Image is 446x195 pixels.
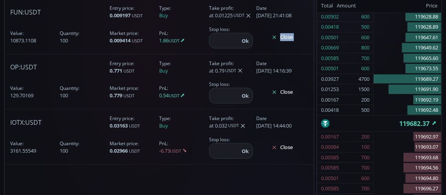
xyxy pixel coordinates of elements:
span: 100 [59,82,108,103]
div: 119682.37 [189,19,213,25]
div: 0.00585 [321,53,339,64]
div: 0.00418 [321,22,339,32]
small: USDT [225,67,236,74]
div: 119692.48 [374,105,441,115]
div: O [94,19,98,25]
b: IOTX [10,118,24,127]
div: 700 [361,163,369,173]
span: 1.86 [158,27,208,48]
div: 600 [361,33,369,43]
span: :USDT [10,7,41,17]
span: 129.70169 [9,82,59,103]
div: 119694.56 [374,163,441,173]
div: 11.837K [46,28,64,34]
div: 200 [361,132,369,142]
b: 0.009414 [110,37,130,44]
div: 700 [361,53,369,64]
b: 0.009197 [110,12,130,19]
div: 119693.07 [374,142,441,153]
button: Ok [239,147,251,155]
small: USDT [171,148,182,154]
b: FUN [10,8,23,16]
div: +996.37 (+0.84%) [215,19,256,25]
div: 119649.62 [374,43,441,53]
b: OP [10,63,19,71]
div: 119691.90 [374,84,441,95]
span: Buy [158,112,208,133]
div: 118207.47 [158,19,182,25]
span: 10873.1108 [9,27,59,48]
div: 119692.97 [374,132,441,142]
div: Price [356,1,437,11]
small: USDT [132,38,143,44]
div: Market open [80,18,87,25]
small: USDT [233,12,244,19]
div: 119950.01 [128,19,152,25]
div: at 0.79 [209,67,253,75]
small: USDT [129,148,140,154]
small: USDT [132,13,143,18]
div: 0.00501 [321,64,339,74]
div: 0.00167 [321,95,339,105]
span: [DATE] 14:44:00 [255,112,310,133]
span: Buy [158,2,208,23]
div: BTC [26,18,38,25]
span: 100 [59,137,108,158]
div: 0.01253 [321,84,339,95]
button: Close [256,86,308,98]
button: Close [256,141,308,154]
div: 119647.61 [374,33,441,43]
span: [DATE] 14:16:39 [255,57,310,78]
div: 0.00084 [321,142,339,152]
div: C [185,19,189,25]
div: 600 [361,64,369,74]
div: 119628.89 [374,22,441,33]
div: Indicators [147,4,171,11]
span: 3161.55549 [9,137,59,158]
div: at 0.032 [209,122,253,130]
small: USDT [228,122,239,129]
div: Total [321,1,337,11]
b: 0.771 [110,67,122,74]
div: 118686.00 [98,19,122,25]
div: 119665.60 [374,53,441,64]
div: at 0.01225 [209,12,253,20]
div: 119628.88 [374,12,441,22]
div: 0.00167 [321,132,339,142]
div: D [67,4,71,11]
span: :USDT [10,118,42,127]
div: L [155,19,158,25]
div: 0.00585 [321,153,339,163]
div: 119682.37 [317,116,441,131]
div: 0.00669 [321,43,339,53]
div: 1D [38,18,51,25]
span: 0.54 [158,82,208,103]
div: 119692.19 [374,95,441,106]
div: 119696.27 [374,184,441,194]
div: 119673.55 [374,64,441,74]
div: 500 [361,105,369,115]
div: 600 [361,12,369,22]
div: 100 [361,142,369,152]
div: 800 [361,43,369,53]
b: 0.03163 [110,122,128,129]
button: Close [256,31,308,44]
button: Ok [239,91,251,100]
div: 600 [361,173,369,184]
div: H [125,19,128,25]
span: 100 [59,27,108,48]
span: :USDT [10,62,37,72]
small: USDT [123,93,134,98]
div: 1500 [358,84,369,95]
small: USDT [169,38,180,44]
div: 0.00501 [321,173,339,184]
div: Compare [106,4,128,11]
small: USDT [129,123,140,129]
div: 0.00502 [321,12,339,22]
div:  [7,105,13,112]
div: 700 [361,153,369,163]
div: 0.03927 [321,74,339,84]
span: Buy [158,57,208,78]
div: 700 [361,184,369,194]
div: 0.00585 [321,184,339,194]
